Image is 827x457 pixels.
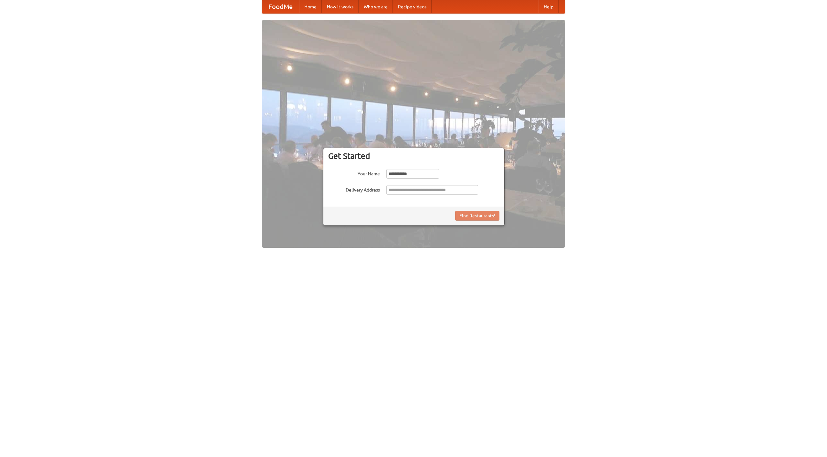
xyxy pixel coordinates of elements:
a: Home [299,0,322,13]
a: Who we are [359,0,393,13]
h3: Get Started [328,151,499,161]
button: Find Restaurants! [455,211,499,221]
a: Help [539,0,559,13]
a: FoodMe [262,0,299,13]
a: How it works [322,0,359,13]
label: Your Name [328,169,380,177]
label: Delivery Address [328,185,380,193]
a: Recipe videos [393,0,432,13]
